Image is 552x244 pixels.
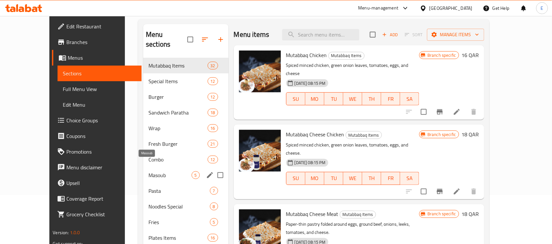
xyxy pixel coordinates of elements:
[148,124,207,132] div: Wrap
[466,104,482,120] button: delete
[148,93,207,101] span: Burger
[53,228,69,237] span: Version:
[432,184,448,199] button: Branch-specific-item
[63,85,136,93] span: Full Menu View
[286,141,420,157] p: Spiced minced chicken, green onion leaves, tomatoes, eggs, and cheese.
[143,58,229,73] div: Mutabbaq Items32
[346,131,382,139] span: Mutabbaq Items
[213,32,229,47] button: Add section
[324,92,343,105] button: TU
[183,33,197,46] span: Select all sections
[286,130,344,139] span: Mutabbaq Cheese Chicken
[208,234,218,242] div: items
[143,214,229,230] div: Fries5
[66,116,136,124] span: Choice Groups
[308,174,322,183] span: MO
[146,30,187,49] h2: Menu sections
[403,94,417,104] span: SA
[417,105,431,119] span: Select to update
[143,167,229,183] div: Masoub5edit
[63,69,136,77] span: Sections
[400,172,419,185] button: SA
[362,172,381,185] button: TH
[327,94,341,104] span: TU
[52,19,142,34] a: Edit Restaurant
[58,66,142,81] a: Sections
[340,211,376,218] span: Mutabbaq Items
[148,77,207,85] div: Special Items
[329,52,364,59] span: Mutabbaq Items
[384,174,398,183] span: FR
[346,94,360,104] span: WE
[453,108,461,116] a: Edit menu item
[432,31,479,39] span: Manage items
[305,92,324,105] button: MO
[381,31,399,38] span: Add
[286,209,338,219] span: Mutabbaq Cheese Meat
[324,172,343,185] button: TU
[210,219,218,225] span: 5
[208,109,218,116] div: items
[462,51,479,60] h6: 16 QAR
[52,206,142,222] a: Grocery Checklist
[192,172,199,178] span: 5
[148,62,207,69] div: Mutabbaq Items
[210,218,218,226] div: items
[208,94,218,100] span: 12
[362,92,381,105] button: TH
[346,131,382,139] div: Mutabbaq Items
[148,140,207,148] span: Fresh Burger
[289,174,303,183] span: SU
[239,130,281,172] img: Mutabbaq Cheese Chicken
[429,5,473,12] div: [GEOGRAPHIC_DATA]
[432,104,448,120] button: Branch-specific-item
[208,141,218,147] span: 21
[427,29,484,41] button: Manage items
[208,63,218,69] span: 32
[58,81,142,97] a: Full Menu View
[197,32,213,47] span: Sort sections
[148,109,207,116] div: Sandwich Paratha
[70,228,80,237] span: 1.0.0
[453,188,461,195] a: Edit menu item
[403,174,417,183] span: SA
[148,218,210,226] span: Fries
[234,30,269,39] h2: Menu items
[148,171,191,179] span: Masoub
[66,195,136,203] span: Coverage Report
[66,23,136,30] span: Edit Restaurant
[541,5,543,12] span: E
[380,30,401,40] span: Add item
[340,211,376,219] div: Mutabbaq Items
[68,54,136,62] span: Menus
[208,93,218,101] div: items
[328,52,365,60] div: Mutabbaq Items
[210,187,218,195] div: items
[52,50,142,66] a: Menus
[286,172,305,185] button: SU
[66,132,136,140] span: Coupons
[66,179,136,187] span: Upsell
[381,92,400,105] button: FR
[143,120,229,136] div: Wrap16
[208,235,218,241] span: 16
[52,191,142,206] a: Coverage Report
[466,184,482,199] button: delete
[286,92,305,105] button: SU
[143,105,229,120] div: Sandwich Paratha18
[192,171,200,179] div: items
[346,174,360,183] span: WE
[52,160,142,175] a: Menu disclaimer
[208,62,218,69] div: items
[205,170,215,180] button: edit
[52,128,142,144] a: Coupons
[143,183,229,199] div: Pasta7
[365,94,379,104] span: TH
[208,140,218,148] div: items
[66,148,136,156] span: Promotions
[210,188,218,194] span: 7
[143,89,229,105] div: Burger12
[148,203,210,210] span: Noodles Special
